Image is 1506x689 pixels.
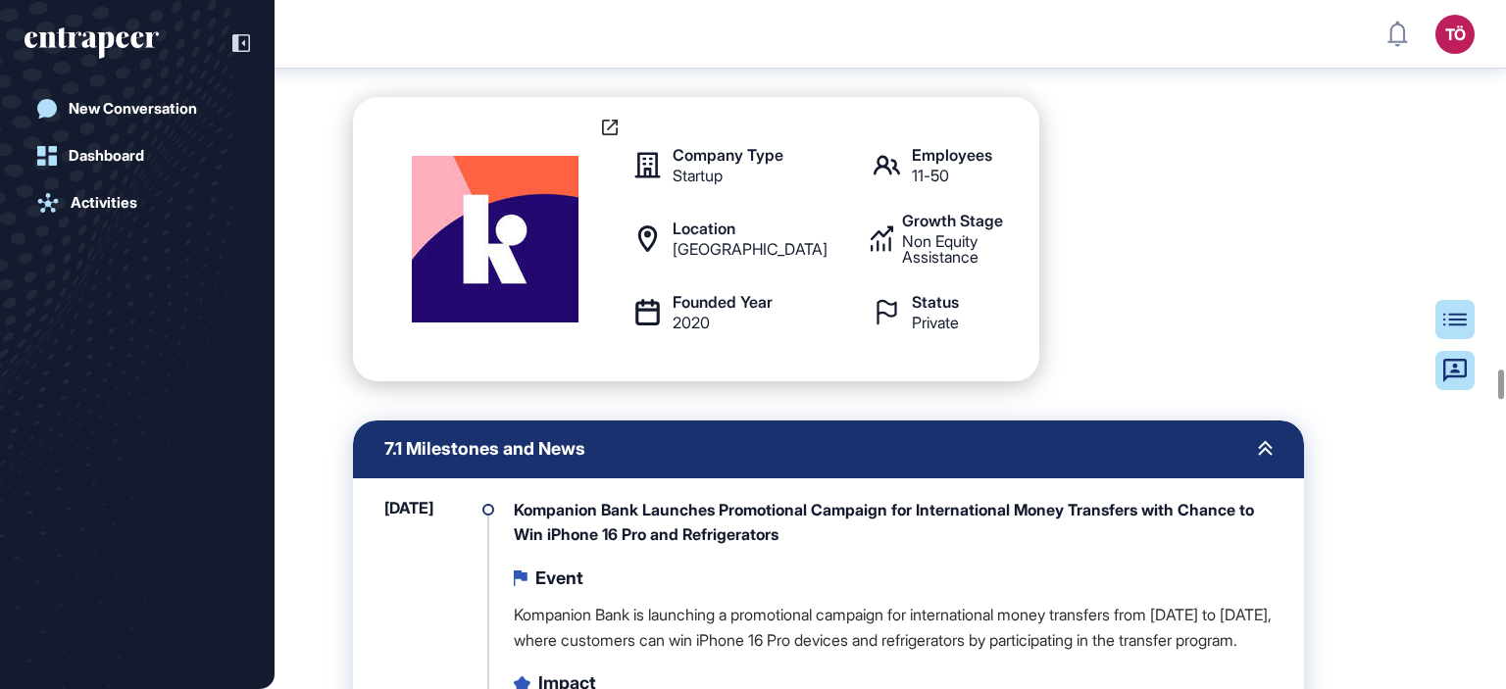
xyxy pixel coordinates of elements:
div: Non Equity Assistance [902,233,1020,265]
p: Kompanion Bank is launching a promotional campaign for international money transfers from [DATE] ... [514,602,1273,653]
div: Dashboard [69,147,144,165]
div: 11-50 [912,168,949,183]
a: Dashboard [25,136,250,175]
div: Employees [912,147,992,163]
a: New Conversation [25,89,250,128]
div: New Conversation [69,100,197,118]
img: Kompanion-logo [412,156,578,322]
div: Event [535,563,583,594]
div: Growth Stage [902,213,1003,228]
a: Activities [25,183,250,222]
span: 7.1 Milestones and News [384,440,585,458]
div: Activities [71,194,137,212]
div: [GEOGRAPHIC_DATA] [673,241,828,257]
div: Status [912,294,959,310]
div: 2020 [673,315,710,330]
div: Founded Year [673,294,773,310]
div: Location [673,221,735,236]
div: entrapeer-logo [25,27,159,59]
div: Kompanion Bank Launches Promotional Campaign for International Money Transfers with Chance to Win... [514,498,1273,548]
div: Private [912,315,959,330]
button: TÖ [1435,15,1475,54]
div: Startup [673,168,723,183]
div: Company Type [673,147,783,163]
